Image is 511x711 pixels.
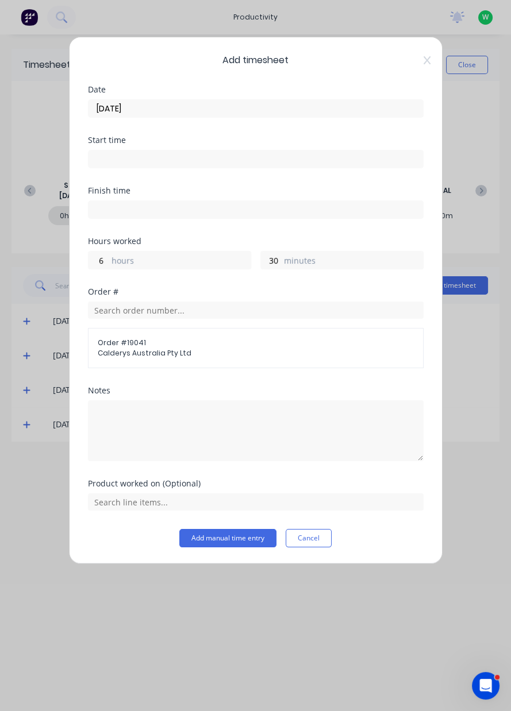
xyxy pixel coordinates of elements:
div: Start time [88,136,424,144]
div: Finish time [88,187,424,195]
div: Date [88,86,424,94]
input: 0 [89,252,109,269]
iframe: Intercom live chat [472,672,500,700]
div: Notes [88,387,424,395]
input: Search order number... [88,302,424,319]
input: Search line items... [88,493,424,511]
div: Product worked on (Optional) [88,480,424,488]
button: Cancel [286,529,332,547]
input: 0 [261,252,281,269]
div: Order # [88,288,424,296]
span: Calderys Australia Pty Ltd [98,348,414,358]
label: minutes [284,254,423,269]
div: Hours worked [88,237,424,245]
span: Order # 19041 [98,338,414,348]
button: Add manual time entry [179,529,276,547]
label: hours [112,254,251,269]
span: Add timesheet [88,53,424,67]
